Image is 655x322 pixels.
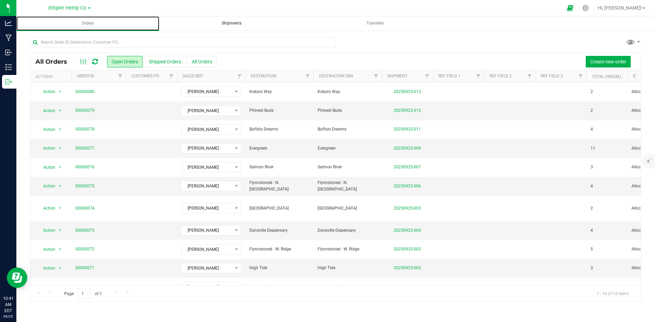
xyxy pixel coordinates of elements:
span: [PERSON_NAME] [181,163,232,172]
span: [GEOGRAPHIC_DATA] [318,205,378,212]
a: Filter [575,71,586,82]
span: select [56,125,64,134]
span: Phinest Buds [249,107,309,114]
span: Satisfied Minds [249,284,309,290]
span: Evergreen [318,145,378,152]
a: 20250925-001 [394,285,421,289]
button: Create new order [586,56,631,67]
span: Action [37,226,56,235]
span: Hi, [PERSON_NAME]! [598,5,642,11]
span: 2 [591,107,593,114]
a: Customer PO [131,74,159,78]
span: Action [37,143,56,153]
a: 20250925-012 [394,108,421,113]
span: Phinest Buds [318,107,378,114]
a: Filter [234,71,245,82]
a: 00000072 [75,246,94,252]
p: 09/25 [3,314,13,319]
span: 11 [591,145,595,152]
a: 00000075 [75,183,94,189]
inline-svg: Analytics [5,20,12,27]
a: Filter [473,71,484,82]
span: Kokoro Way [318,89,378,95]
span: Open Ecommerce Menu [563,1,578,15]
span: 5 [591,246,593,252]
span: 4 [591,227,593,234]
inline-svg: Manufacturing [5,34,12,41]
span: Page of 1 [58,288,107,299]
span: [PERSON_NAME] [181,106,232,116]
span: [PERSON_NAME] [181,87,232,96]
span: All Orders [35,58,74,65]
span: select [56,106,64,116]
span: Salmon River [249,164,309,170]
span: select [56,203,64,213]
span: Kokoro Way [249,89,309,95]
span: Action [37,282,56,292]
a: 20250925-009 [394,146,421,151]
a: Order ID [77,74,94,78]
a: Ref Field 1 [438,74,461,78]
span: 2 [591,89,593,95]
span: 3 [591,265,593,271]
span: Shipments [213,20,251,26]
span: Action [37,181,56,191]
span: select [56,226,64,235]
span: [PERSON_NAME] [181,181,232,191]
button: Shipped Orders [144,56,186,67]
span: 6 [591,284,593,290]
p: 10:41 AM EDT [3,295,13,314]
span: Flynnstoned - N. [GEOGRAPHIC_DATA] [249,180,309,193]
inline-svg: Inbound [5,49,12,56]
span: Empire Hemp Co. [48,5,87,11]
span: [PERSON_NAME] [181,245,232,254]
span: [GEOGRAPHIC_DATA] [249,205,309,212]
span: High Tide [249,265,309,271]
span: Action [37,87,56,96]
inline-svg: Inventory [5,64,12,71]
span: 4 [591,126,593,133]
a: 00000071 [75,265,94,271]
span: select [56,245,64,254]
a: 00000076 [75,164,94,170]
span: Satisfied Minds [318,284,378,290]
inline-svg: Outbound [5,78,12,85]
span: 3 [591,164,593,170]
span: Flynnstoned - N. [GEOGRAPHIC_DATA] [318,180,378,193]
a: 00000070 [75,284,94,290]
a: Filter [302,71,314,82]
span: Action [37,245,56,254]
span: select [56,282,64,292]
a: Destination [251,74,276,78]
a: Filter [524,71,535,82]
span: Evergreen [249,145,309,152]
div: Manage settings [581,5,590,11]
span: [PERSON_NAME] [181,282,232,292]
iframe: Resource center [7,267,27,288]
span: [PERSON_NAME] [181,263,232,273]
span: 2 [591,205,593,212]
a: 20250925-011 [394,127,421,132]
a: Total Orderlines [592,74,629,79]
button: Open Orders [107,56,143,67]
input: Search Order ID, Destination, Customer PO... [30,37,336,47]
span: 4 [591,183,593,189]
span: select [56,163,64,172]
a: 20250925-005 [394,206,421,211]
a: Filter [422,71,433,82]
span: select [56,181,64,191]
span: Action [37,203,56,213]
span: Dansville Dispensary [318,227,378,234]
a: Filter [166,71,177,82]
span: Action [37,163,56,172]
a: 00000073 [75,227,94,234]
span: Salmon River [318,164,378,170]
a: Ref Field 2 [490,74,512,78]
span: [PERSON_NAME] [181,203,232,213]
span: Create new order [590,59,626,64]
a: 20250925-002 [394,265,421,270]
span: Action [37,125,56,134]
span: [PERSON_NAME] [181,226,232,235]
a: 00000078 [75,126,94,133]
span: Flynnstoned - W. Ridge [249,246,309,252]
